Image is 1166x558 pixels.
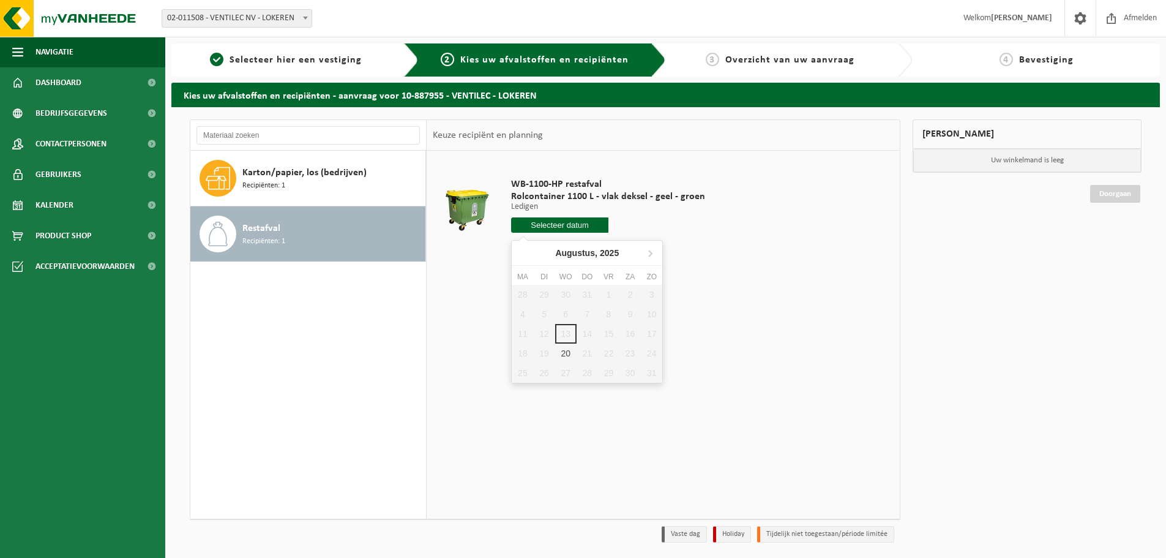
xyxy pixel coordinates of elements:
div: vr [598,271,619,283]
span: Bevestiging [1019,55,1074,65]
span: Karton/papier, los (bedrijven) [242,165,367,180]
span: Recipiënten: 1 [242,236,285,247]
span: Rolcontainer 1100 L - vlak deksel - geel - groen [511,190,705,203]
span: Product Shop [36,221,91,251]
span: Recipiënten: 1 [242,180,285,192]
button: Karton/papier, los (bedrijven) Recipiënten: 1 [190,151,426,206]
input: Selecteer datum [511,217,608,233]
span: Kies uw afvalstoffen en recipiënten [460,55,629,65]
a: 1Selecteer hier een vestiging [178,53,394,67]
div: di [533,271,555,283]
div: zo [641,271,662,283]
span: Gebruikers [36,159,81,190]
li: Vaste dag [662,526,707,543]
div: do [577,271,598,283]
span: Restafval [242,221,280,236]
span: Navigatie [36,37,73,67]
span: WB-1100-HP restafval [511,178,705,190]
div: ma [512,271,533,283]
span: Overzicht van uw aanvraag [725,55,854,65]
li: Holiday [713,526,751,543]
div: Augustus, [550,243,624,263]
div: za [619,271,641,283]
p: Ledigen [511,203,705,211]
span: 02-011508 - VENTILEC NV - LOKEREN [162,10,312,27]
a: Doorgaan [1090,185,1140,203]
div: Keuze recipiënt en planning [427,120,549,151]
span: Dashboard [36,67,81,98]
span: 02-011508 - VENTILEC NV - LOKEREN [162,9,312,28]
span: Kalender [36,190,73,221]
span: 2 [441,53,454,66]
li: Tijdelijk niet toegestaan/période limitée [757,526,894,543]
span: 3 [706,53,719,66]
p: Uw winkelmand is leeg [913,149,1141,172]
span: Selecteer hier een vestiging [230,55,362,65]
h2: Kies uw afvalstoffen en recipiënten - aanvraag voor 10-887955 - VENTILEC - LOKEREN [171,83,1160,107]
span: 4 [1000,53,1013,66]
span: Acceptatievoorwaarden [36,251,135,282]
span: Contactpersonen [36,129,107,159]
button: Restafval Recipiënten: 1 [190,206,426,262]
span: 1 [210,53,223,66]
div: wo [555,271,577,283]
span: Bedrijfsgegevens [36,98,107,129]
div: 20 [555,344,577,363]
strong: [PERSON_NAME] [991,13,1052,23]
i: 2025 [600,249,619,257]
div: [PERSON_NAME] [913,119,1142,149]
input: Materiaal zoeken [196,126,420,145]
